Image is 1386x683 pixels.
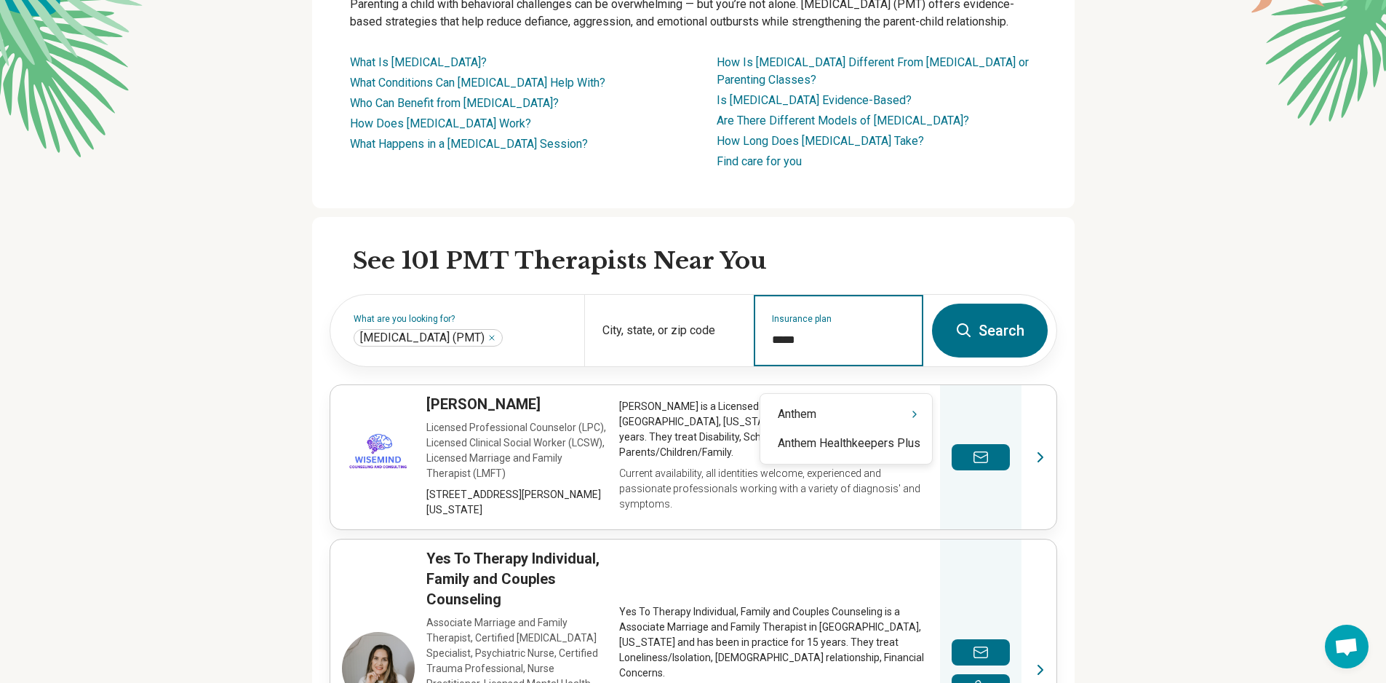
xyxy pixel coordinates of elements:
[760,400,932,458] div: Suggestions
[1325,625,1369,668] div: Open chat
[932,304,1048,358] button: Search
[952,639,1010,666] button: Send a message
[350,117,531,130] a: How Does [MEDICAL_DATA] Work?
[350,137,588,151] a: What Happens in a [MEDICAL_DATA] Session?
[350,96,559,110] a: Who Can Benefit from [MEDICAL_DATA]?
[760,400,932,429] div: Anthem
[350,76,605,90] a: What Conditions Can [MEDICAL_DATA] Help With?
[354,315,567,323] label: What are you looking for?
[717,93,912,107] a: Is [MEDICAL_DATA] Evidence-Based?
[717,134,924,148] a: How Long Does [MEDICAL_DATA] Take?
[717,55,1029,87] a: How Is [MEDICAL_DATA] Different From [MEDICAL_DATA] or Parenting Classes?
[487,333,496,342] button: Parent Management Training (PMT)
[717,154,802,168] a: Find care for you
[354,329,503,347] div: Parent Management Training (PMT)
[360,331,485,345] span: [MEDICAL_DATA] (PMT)
[353,246,1057,277] h2: See 101 PMT Therapists Near You
[760,429,932,458] div: Anthem Healthkeepers Plus
[952,444,1010,470] button: Send a message
[350,55,487,69] a: What Is [MEDICAL_DATA]?
[717,114,969,127] a: Are There Different Models of [MEDICAL_DATA]?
